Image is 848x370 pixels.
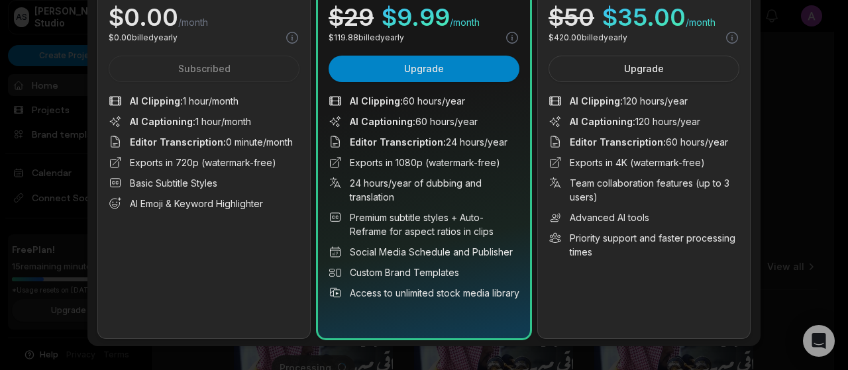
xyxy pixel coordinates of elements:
[549,32,627,44] p: $ 420.00 billed yearly
[570,135,728,149] span: 60 hours/year
[549,210,739,224] li: Advanced AI tools
[329,265,519,279] li: Custom Brand Templates
[549,231,739,259] li: Priority support and faster processing times
[549,176,739,204] li: Team collaboration features (up to 3 users)
[329,286,519,300] li: Access to unlimited stock media library
[549,156,739,169] li: Exports in 4K (watermark-free)
[382,5,450,29] span: $ 9.99
[570,94,688,108] span: 120 hours/year
[350,116,415,127] span: AI Captioning :
[549,5,594,29] div: $ 50
[109,176,299,190] li: Basic Subtitle Styles
[130,95,183,107] span: AI Clipping :
[350,136,446,148] span: Editor Transcription :
[570,136,666,148] span: Editor Transcription :
[329,245,519,259] li: Social Media Schedule and Publisher
[329,210,519,238] li: Premium subtitle styles + Auto-Reframe for aspect ratios in clips
[602,5,686,29] span: $ 35.00
[350,95,403,107] span: AI Clipping :
[329,32,404,44] p: $ 119.88 billed yearly
[329,56,519,82] button: Upgrade
[329,5,374,29] div: $ 29
[109,156,299,169] li: Exports in 720p (watermark-free)
[350,94,465,108] span: 60 hours/year
[549,56,739,82] button: Upgrade
[130,94,238,108] span: 1 hour/month
[109,5,178,29] span: $ 0.00
[178,16,208,29] span: /month
[130,116,195,127] span: AI Captioning :
[350,135,507,149] span: 24 hours/year
[803,325,835,357] div: Open Intercom Messenger
[130,135,293,149] span: 0 minute/month
[570,116,635,127] span: AI Captioning :
[450,16,480,29] span: /month
[686,16,715,29] span: /month
[350,115,478,128] span: 60 hours/year
[570,95,623,107] span: AI Clipping :
[109,32,178,44] p: $ 0.00 billed yearly
[570,115,700,128] span: 120 hours/year
[329,156,519,169] li: Exports in 1080p (watermark-free)
[329,176,519,204] li: 24 hours/year of dubbing and translation
[109,197,299,210] li: AI Emoji & Keyword Highlighter
[130,136,226,148] span: Editor Transcription :
[130,115,251,128] span: 1 hour/month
